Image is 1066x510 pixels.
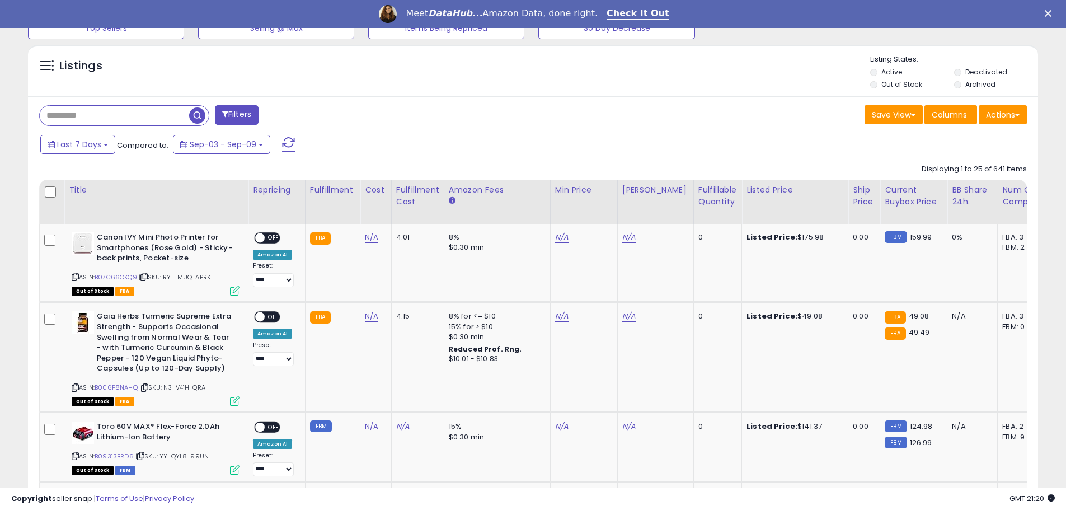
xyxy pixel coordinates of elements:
a: N/A [396,421,410,432]
b: Reduced Prof. Rng. [449,344,522,354]
div: seller snap | | [11,494,194,504]
a: N/A [365,421,378,432]
a: Privacy Policy [145,493,194,504]
a: N/A [365,311,378,322]
a: N/A [622,421,636,432]
div: FBA: 3 [1002,232,1039,242]
div: Close [1045,10,1056,17]
div: $0.30 min [449,242,542,252]
small: Amazon Fees. [449,196,455,206]
h5: Listings [59,58,102,74]
div: 15% for > $10 [449,322,542,332]
span: 2025-09-17 21:20 GMT [1009,493,1055,504]
label: Archived [965,79,995,89]
div: 0.00 [853,311,871,321]
div: 8% for <= $10 [449,311,542,321]
label: Deactivated [965,67,1007,77]
div: BB Share 24h. [952,184,993,208]
span: FBM [115,466,135,475]
b: Gaia Herbs Turmeric Supreme Extra Strength - Supports Occasional Swelling from Normal Wear & Tear... [97,311,233,376]
b: Listed Price: [746,421,797,432]
div: Title [69,184,243,196]
span: 159.99 [910,232,932,242]
div: N/A [952,311,989,321]
div: Min Price [555,184,613,196]
small: FBM [885,420,907,432]
div: Preset: [253,452,297,477]
div: Preset: [253,262,297,287]
span: Sep-03 - Sep-09 [190,139,256,150]
small: FBA [310,232,331,245]
small: FBA [310,311,331,324]
div: FBM: 2 [1002,242,1039,252]
span: OFF [265,423,283,432]
i: DataHub... [428,8,482,18]
button: Actions [979,105,1027,124]
button: Columns [924,105,977,124]
div: 4.15 [396,311,435,321]
button: Save View [865,105,923,124]
div: 0 [698,422,733,432]
div: ASIN: [72,311,240,405]
a: N/A [365,232,378,243]
div: 8% [449,232,542,242]
span: Last 7 Days [57,139,101,150]
div: $175.98 [746,232,839,242]
a: Check It Out [607,8,669,20]
div: Repricing [253,184,300,196]
span: 49.08 [909,311,929,321]
span: | SKU: RY-TMUQ-APRK [139,273,210,282]
small: FBA [885,311,905,324]
div: 0 [698,232,733,242]
span: FBA [115,287,134,296]
strong: Copyright [11,493,52,504]
span: FBA [115,397,134,406]
div: Listed Price [746,184,843,196]
div: Amazon AI [253,329,292,339]
div: FBM: 9 [1002,432,1039,442]
div: Meet Amazon Data, done right. [406,8,598,19]
a: N/A [622,232,636,243]
span: 126.99 [910,437,932,448]
span: Columns [932,109,967,120]
img: Profile image for Georgie [379,5,397,23]
img: 41bgiUw7aQL._SL40_.jpg [72,422,94,444]
a: N/A [622,311,636,322]
span: 124.98 [910,421,933,432]
div: Cost [365,184,387,196]
div: 4.01 [396,232,435,242]
div: 15% [449,422,542,432]
span: | SKU: N3-V41H-QRAI [139,383,207,392]
label: Out of Stock [881,79,922,89]
button: Filters [215,105,259,125]
div: Fulfillment Cost [396,184,439,208]
small: FBM [310,420,332,432]
div: $0.30 min [449,432,542,442]
div: $141.37 [746,422,839,432]
div: Current Buybox Price [885,184,942,208]
small: FBA [885,327,905,340]
div: $10.01 - $10.83 [449,354,542,364]
a: B07C66CKQ9 [95,273,137,282]
small: FBM [885,231,907,243]
label: Active [881,67,902,77]
div: Amazon Fees [449,184,546,196]
div: ASIN: [72,422,240,474]
span: Compared to: [117,140,168,151]
div: Ship Price [853,184,875,208]
a: N/A [555,421,569,432]
div: Amazon AI [253,250,292,260]
div: Num of Comp. [1002,184,1043,208]
div: ASIN: [72,232,240,294]
span: All listings that are currently out of stock and unavailable for purchase on Amazon [72,397,114,406]
span: 49.49 [909,327,930,338]
div: Fulfillment [310,184,355,196]
img: 31ejkQUlyKL._SL40_.jpg [72,232,94,255]
div: 0.00 [853,232,871,242]
img: 41HAupoKOeL._SL40_.jpg [72,311,94,334]
div: N/A [952,422,989,432]
div: Preset: [253,341,297,367]
button: Last 7 Days [40,135,115,154]
span: All listings that are currently out of stock and unavailable for purchase on Amazon [72,287,114,296]
a: N/A [555,232,569,243]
